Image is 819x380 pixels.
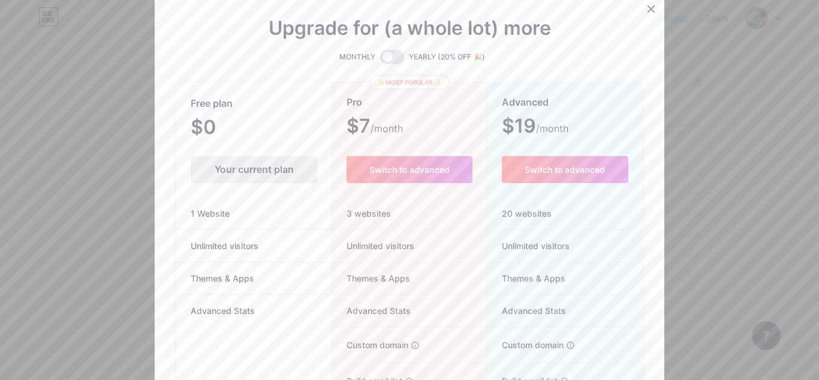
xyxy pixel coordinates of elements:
[369,164,450,175] span: Switch to advanced
[332,304,411,317] span: Advanced Stats
[487,272,565,285] span: Themes & Apps
[347,92,362,113] span: Pro
[502,119,568,136] span: $19
[487,339,564,351] span: Custom domain
[176,272,269,285] span: Themes & Apps
[176,304,269,317] span: Advanced Stats
[191,93,233,114] span: Free plan
[525,164,605,175] span: Switch to advanced
[409,51,485,63] span: YEARLY (20% OFF 🎉)
[269,21,551,35] span: Upgrade for (a whole lot) more
[332,198,486,230] div: 3 websites
[332,272,410,285] span: Themes & Apps
[332,339,408,351] span: Custom domain
[502,156,628,183] button: Switch to advanced
[191,120,248,137] span: $0
[347,119,403,136] span: $7
[371,121,403,136] span: /month
[487,198,643,230] div: 20 websites
[176,240,273,252] span: Unlimited visitors
[502,92,549,113] span: Advanced
[191,156,317,183] div: Your current plan
[487,304,566,317] span: Advanced Stats
[536,121,568,136] span: /month
[347,156,472,183] button: Switch to advanced
[176,207,244,220] span: 1 Website
[332,240,414,252] span: Unlimited visitors
[369,75,449,89] div: ✨ Most popular ✨
[487,240,570,252] span: Unlimited visitors
[339,51,375,63] span: MONTHLY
